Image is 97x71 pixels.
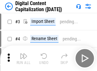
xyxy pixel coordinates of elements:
div: Import Sheet [30,18,56,25]
div: Rename Sheet [30,35,59,43]
img: Settings menu [84,3,92,10]
span: # 4 [15,36,20,41]
img: Back [5,3,13,10]
div: pending... [60,19,78,24]
img: Support [76,4,81,9]
div: pending... [63,37,81,41]
div: Digital Content Capitalization ([DATE]) [15,0,73,12]
span: # 3 [15,19,20,24]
